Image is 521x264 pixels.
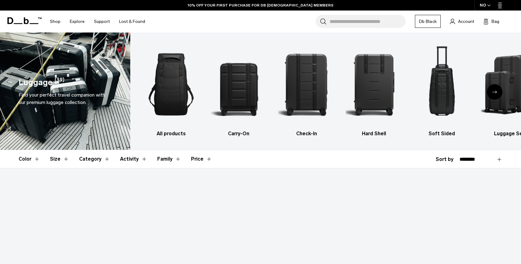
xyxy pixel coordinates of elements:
a: 10% OFF YOUR FIRST PURCHASE FOR DB [DEMOGRAPHIC_DATA] MEMBERS [188,2,333,8]
a: Explore [70,11,85,32]
a: Db Carry-On [210,42,267,137]
button: Toggle Filter [79,150,110,168]
button: Bag [483,18,499,25]
li: 5 / 6 [413,42,470,137]
h3: Hard Shell [346,130,403,137]
a: Db Soft Sided [413,42,470,137]
li: 2 / 6 [210,42,267,137]
a: Db Black [415,15,441,28]
span: Bag [492,18,499,25]
a: Support [94,11,110,32]
h1: Luggage [19,76,52,89]
button: Toggle Filter [19,150,40,168]
a: Db Hard Shell [346,42,403,137]
a: Lost & Found [119,11,145,32]
img: Db [413,42,470,127]
img: Db [210,42,267,127]
button: Toggle Price [191,150,212,168]
h3: All products [143,130,199,137]
a: Account [450,18,474,25]
nav: Main Navigation [45,11,150,32]
span: Account [458,18,474,25]
img: Db [143,42,199,127]
li: 4 / 6 [346,42,403,137]
h3: Soft Sided [413,130,470,137]
h3: Check-In [278,130,335,137]
div: Next slide [487,84,502,100]
h3: Carry-On [210,130,267,137]
li: 1 / 6 [143,42,199,137]
span: Find your perfect travel companion with our premium luggage collection. [19,92,105,105]
span: (39) [55,76,65,89]
a: Db All products [143,42,199,137]
li: 3 / 6 [278,42,335,137]
button: Toggle Filter [50,150,69,168]
a: Shop [50,11,60,32]
img: Db [346,42,403,127]
button: Toggle Filter [157,150,181,168]
button: Toggle Filter [120,150,147,168]
a: Db Check-In [278,42,335,137]
img: Db [278,42,335,127]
